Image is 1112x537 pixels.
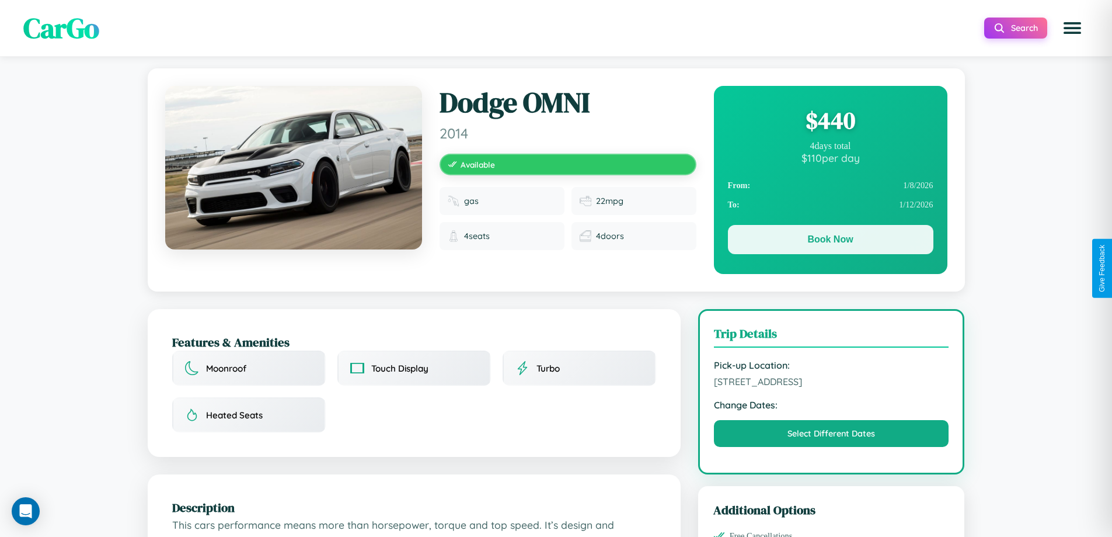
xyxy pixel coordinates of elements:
img: Doors [580,230,591,242]
button: Book Now [728,225,933,254]
strong: Pick-up Location: [714,359,949,371]
span: Heated Seats [206,410,263,421]
strong: From: [728,181,751,190]
span: Moonroof [206,363,246,374]
span: CarGo [23,9,99,47]
div: 4 days total [728,141,933,151]
strong: To: [728,200,740,210]
div: 1 / 8 / 2026 [728,176,933,195]
div: Give Feedback [1098,245,1106,292]
div: $ 440 [728,105,933,136]
div: 1 / 12 / 2026 [728,195,933,214]
span: Turbo [536,363,560,374]
img: Fuel efficiency [580,195,591,207]
h3: Trip Details [714,325,949,348]
span: [STREET_ADDRESS] [714,376,949,387]
div: Open Intercom Messenger [12,497,40,525]
img: Seats [448,230,459,242]
strong: Change Dates: [714,399,949,411]
h3: Additional Options [713,501,950,518]
span: 4 doors [596,231,624,241]
span: Available [461,160,495,169]
span: Search [1011,23,1038,33]
span: Touch Display [371,363,428,374]
h2: Description [172,499,656,516]
span: 2014 [440,124,696,142]
button: Select Different Dates [714,420,949,447]
h1: Dodge OMNI [440,86,696,120]
img: Fuel type [448,195,459,207]
span: 22 mpg [596,196,623,206]
img: Dodge OMNI 2014 [165,86,422,250]
span: 4 seats [464,231,490,241]
button: Search [984,18,1047,39]
div: $ 110 per day [728,151,933,164]
h2: Features & Amenities [172,334,656,351]
span: gas [464,196,479,206]
button: Open menu [1056,12,1089,44]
